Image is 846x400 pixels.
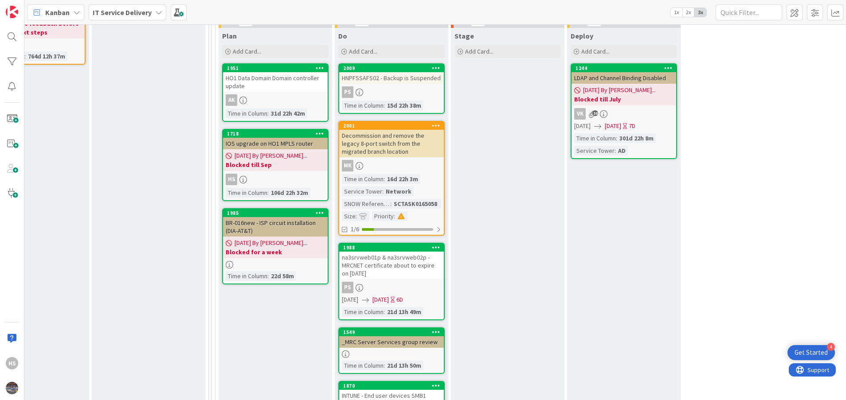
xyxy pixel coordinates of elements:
div: 301d 22h 8m [617,133,656,143]
div: PS [342,86,353,98]
div: _MRC Server Services group review [339,336,444,348]
span: : [267,271,269,281]
span: Kanban [45,7,70,18]
div: PS [339,86,444,98]
img: Visit kanbanzone.com [6,6,18,18]
span: Add Card... [349,47,377,55]
span: 2x [682,8,694,17]
div: Get Started [795,348,828,357]
div: 1985 [227,210,328,216]
div: 1870 [339,382,444,390]
span: [DATE] [342,295,358,304]
div: BR-016new - ISP circuit installation (DIA-AT&T) [223,217,328,237]
div: 1951 [227,65,328,71]
div: PS [342,282,353,293]
div: LDAP and Channel Binding Disabled [572,72,676,84]
div: 1988na3srvweb01p & na3srvweb02p - MRCNET certificate about to expire on [DATE] [339,244,444,279]
div: 1985 [223,209,328,217]
div: 15d 22h 38m [385,101,423,110]
div: Service Tower [342,186,382,196]
span: Do [338,31,347,40]
div: MK [339,160,444,171]
div: SCTASK0165058 [392,199,439,209]
div: 21d 13h 49m [385,307,423,317]
span: [DATE] [372,295,389,304]
div: 1951HO1 Data Domain Domain controller update [223,64,328,92]
span: : [615,146,616,155]
a: 1244LDAP and Channel Binding Disabled[DATE] By [PERSON_NAME]...Blocked till JulyVK[DATE][DATE]7DT... [571,63,677,159]
span: : [384,174,385,184]
div: 22d 58m [269,271,296,281]
div: 2009HNPFSSAFS02 - Backup is Suspended [339,64,444,84]
span: : [384,361,385,370]
div: MK [342,160,353,171]
div: 1951 [223,64,328,72]
span: 1x [670,8,682,17]
span: 3x [694,8,706,17]
span: Add Card... [465,47,493,55]
a: 1549_MRC Server Services group reviewTime in Column:21d 13h 50m [338,327,445,374]
div: 1244 [576,65,676,71]
div: 21d 13h 50m [385,361,423,370]
a: 1985BR-016new - ISP circuit installation (DIA-AT&T)[DATE] By [PERSON_NAME]...Blocked for a weekTi... [222,208,329,284]
span: [DATE] By [PERSON_NAME]... [235,151,307,160]
div: 2001Decommission and remove the legacy 8-port switch from the migrated branch location [339,122,444,157]
div: 31d 22h 42m [269,109,307,118]
div: Ak [223,94,328,106]
span: Deploy [571,31,593,40]
div: 4 [827,343,835,351]
span: Add Card... [233,47,261,55]
div: HO1 Data Domain Domain controller update [223,72,328,92]
div: 2009 [339,64,444,72]
a: 2009HNPFSSAFS02 - Backup is SuspendedPSTime in Column:15d 22h 38m [338,63,445,114]
div: 1718 [223,130,328,138]
div: HNPFSSAFS02 - Backup is Suspended [339,72,444,84]
div: 1244 [572,64,676,72]
div: Time in Column [342,101,384,110]
div: Time in Column [574,133,616,143]
div: Ak [226,94,237,106]
div: 106d 22h 32m [269,188,310,198]
div: Time in Column [226,109,267,118]
div: SNOW Reference Number [342,199,390,209]
a: 2001Decommission and remove the legacy 8-port switch from the migrated branch locationMKTime in C... [338,121,445,236]
div: Open Get Started checklist, remaining modules: 4 [787,345,835,360]
div: Time in Column [226,188,267,198]
div: 1988 [343,245,444,251]
div: 1988 [339,244,444,252]
div: na3srvweb01p & na3srvweb02p - MRCNET certificate about to expire on [DATE] [339,252,444,279]
span: : [356,211,357,221]
div: 2009 [343,65,444,71]
span: Plan [222,31,237,40]
div: Time in Column [226,271,267,281]
input: Quick Filter... [716,4,782,20]
div: 1985BR-016new - ISP circuit installation (DIA-AT&T) [223,209,328,237]
div: 1244LDAP and Channel Binding Disabled [572,64,676,84]
div: VK [572,108,676,120]
div: 1549 [339,328,444,336]
a: 1718IOS upgrade on HO1 MPLS router[DATE] By [PERSON_NAME]...Blocked till SepHSTime in Column:106d... [222,129,329,201]
b: Blocked for a week [226,248,325,256]
a: 1988na3srvweb01p & na3srvweb02p - MRCNET certificate about to expire on [DATE]PS[DATE][DATE]6DTim... [338,243,445,320]
div: 2001 [339,122,444,130]
div: IOS upgrade on HO1 MPLS router [223,138,328,149]
div: 1870 [343,383,444,389]
img: avatar [6,382,18,394]
div: HS [223,174,328,185]
div: Priority [372,211,394,221]
div: 7D [629,121,635,131]
span: [DATE] By [PERSON_NAME]... [583,85,656,95]
b: Blocked till Sep [226,160,325,169]
div: HS [226,174,237,185]
span: : [390,199,392,209]
span: : [267,188,269,198]
div: Time in Column [342,307,384,317]
span: : [394,211,395,221]
div: AD [616,146,628,155]
div: Size [342,211,356,221]
span: 1/6 [351,225,359,234]
div: Service Tower [574,146,615,155]
div: 2001 [343,123,444,129]
div: 1549 [343,329,444,335]
div: 16d 22h 3m [385,174,420,184]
